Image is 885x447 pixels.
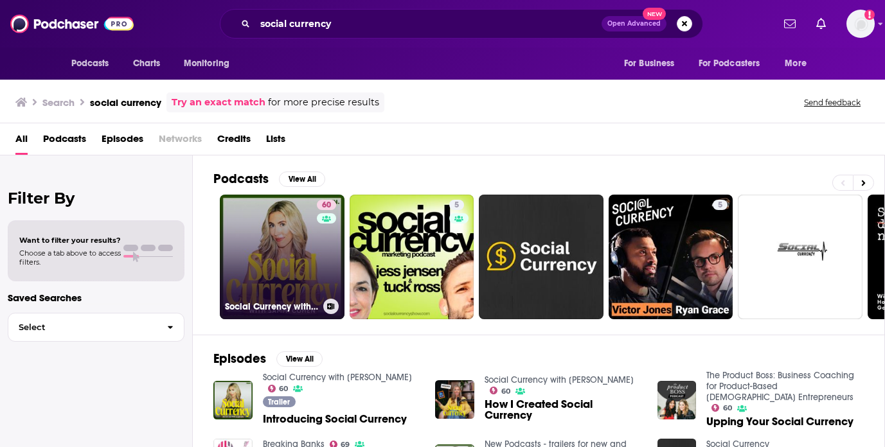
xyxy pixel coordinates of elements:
[846,10,875,38] img: User Profile
[42,96,75,109] h3: Search
[501,389,510,394] span: 60
[213,381,253,420] img: Introducing Social Currency
[723,405,732,411] span: 60
[184,55,229,73] span: Monitoring
[8,313,184,342] button: Select
[699,55,760,73] span: For Podcasters
[213,171,269,187] h2: Podcasts
[102,128,143,155] a: Episodes
[220,195,344,319] a: 60Social Currency with [PERSON_NAME]
[213,351,323,367] a: EpisodesView All
[690,51,779,76] button: open menu
[213,351,266,367] h2: Episodes
[71,55,109,73] span: Podcasts
[276,351,323,367] button: View All
[449,200,464,210] a: 5
[657,381,697,420] img: Upping Your Social Currency
[8,323,157,331] span: Select
[485,374,634,385] a: Social Currency with Sammi Cohen
[159,128,202,155] span: Networks
[8,189,184,207] h2: Filter By
[811,13,831,35] a: Show notifications dropdown
[8,292,184,304] p: Saved Searches
[713,200,728,210] a: 5
[779,13,801,35] a: Show notifications dropdown
[711,404,732,412] a: 60
[706,370,854,403] a: The Product Boss: Business Coaching for Product-Based Female Entrepreneurs
[10,12,134,36] img: Podchaser - Follow, Share and Rate Podcasts
[125,51,168,76] a: Charts
[785,55,807,73] span: More
[263,372,412,383] a: Social Currency with Sammi Cohen
[435,380,474,419] img: How I Created Social Currency
[615,51,691,76] button: open menu
[317,200,336,210] a: 60
[263,414,407,425] a: Introducing Social Currency
[718,199,722,212] span: 5
[350,195,474,319] a: 5
[322,199,331,212] span: 60
[490,387,510,394] a: 60
[213,171,325,187] a: PodcastsView All
[43,128,86,155] a: Podcasts
[706,416,854,427] a: Upping Your Social Currency
[62,51,126,76] button: open menu
[19,236,121,245] span: Want to filter your results?
[268,95,379,110] span: for more precise results
[217,128,251,155] a: Credits
[266,128,285,155] a: Lists
[846,10,875,38] span: Logged in as autumncomm
[454,199,459,212] span: 5
[268,385,289,392] a: 60
[255,13,602,34] input: Search podcasts, credits, & more...
[133,55,161,73] span: Charts
[268,398,290,406] span: Trailer
[607,21,661,27] span: Open Advanced
[225,301,318,312] h3: Social Currency with [PERSON_NAME]
[90,96,161,109] h3: social currency
[175,51,246,76] button: open menu
[800,97,864,108] button: Send feedback
[864,10,875,20] svg: Add a profile image
[15,128,28,155] a: All
[19,249,121,267] span: Choose a tab above to access filters.
[279,386,288,392] span: 60
[624,55,675,73] span: For Business
[220,9,703,39] div: Search podcasts, credits, & more...
[776,51,823,76] button: open menu
[643,8,666,20] span: New
[602,16,666,31] button: Open AdvancedNew
[846,10,875,38] button: Show profile menu
[172,95,265,110] a: Try an exact match
[609,195,733,319] a: 5
[279,171,325,187] button: View All
[485,399,642,421] a: How I Created Social Currency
